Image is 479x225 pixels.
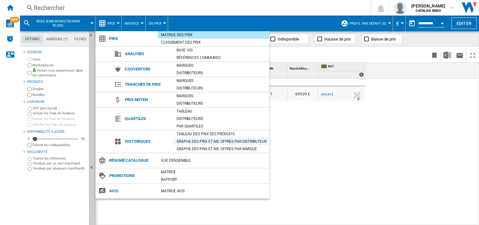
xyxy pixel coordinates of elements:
[158,32,269,38] div: Matrice des prix
[173,93,269,99] div: Marques
[122,50,173,58] span: Analyses
[122,137,173,146] span: Historiques
[173,138,269,145] div: Graphe des prix et nb. offres par distributeur
[173,131,269,137] div: Tableau des prix des produits
[173,146,269,152] div: Graphe des prix et nb. offres par marque
[122,114,173,123] span: Quartiles
[173,47,269,53] div: Base 100
[173,116,269,122] div: Distributeurs
[173,78,269,84] div: Marques
[173,55,269,61] div: Références communes
[122,65,173,74] span: Couverture
[158,169,269,175] div: Matrice
[173,70,269,76] div: Distributeurs
[106,171,158,180] span: Promotions
[106,156,158,165] span: Résumé catalogue
[158,39,269,45] div: Classement des prix
[122,80,173,89] span: Tranches de prix
[106,187,158,195] span: Avis
[122,95,173,104] span: Prix moyen
[173,108,269,114] div: Tableau
[173,62,269,69] div: Marques
[158,188,269,194] div: Matrice AVIS
[106,34,158,43] span: Prix
[173,100,269,107] div: Distributeurs
[158,157,269,164] div: Vue d'ensemble
[173,123,269,129] div: Par quartiles
[173,85,269,91] div: Distributeurs
[158,176,269,183] div: Rapport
